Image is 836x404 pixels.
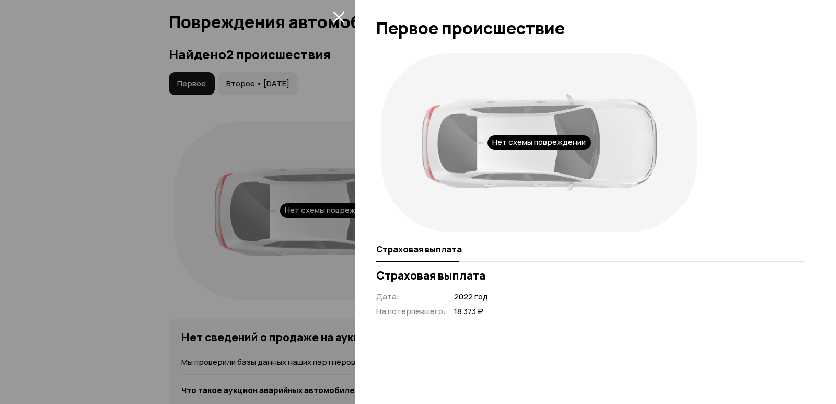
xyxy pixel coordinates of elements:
span: На потерпевшего : [376,306,446,317]
span: 2022 год [454,292,488,303]
span: Страховая выплата [376,244,462,255]
span: Дата : [376,291,399,302]
div: Нет схемы повреждений [487,135,591,150]
button: закрыть [330,8,347,25]
span: 18 373 ₽ [454,306,488,317]
h3: Страховая выплата [376,269,805,282]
